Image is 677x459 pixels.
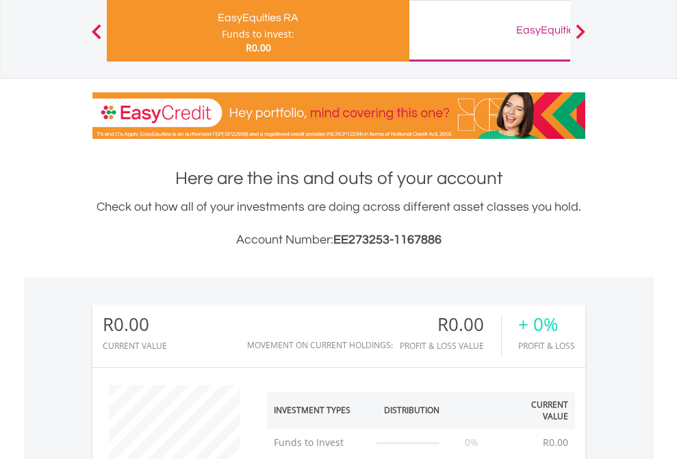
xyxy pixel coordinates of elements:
[267,392,370,429] th: Investment Types
[103,341,167,350] div: CURRENT VALUE
[115,8,401,27] div: EasyEquities RA
[83,31,110,44] button: Previous
[567,31,594,44] button: Next
[384,404,439,416] div: Distribution
[92,92,585,139] img: EasyCredit Promotion Banner
[446,429,498,456] td: 0%
[400,315,501,335] div: R0.00
[247,341,393,350] div: Movement on Current Holdings:
[246,41,271,54] span: R0.00
[103,315,167,335] div: R0.00
[92,231,585,250] h3: Account Number:
[498,392,575,429] th: Current Value
[400,341,501,350] div: Profit & Loss Value
[536,429,575,456] td: R0.00
[333,233,442,246] span: EE273253-1167886
[92,166,585,191] h1: Here are the ins and outs of your account
[518,341,575,350] div: Profit & Loss
[518,315,575,335] div: + 0%
[222,27,294,41] div: Funds to invest:
[92,198,585,250] div: Check out how all of your investments are doing across different asset classes you hold.
[267,429,370,456] td: Funds to Invest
